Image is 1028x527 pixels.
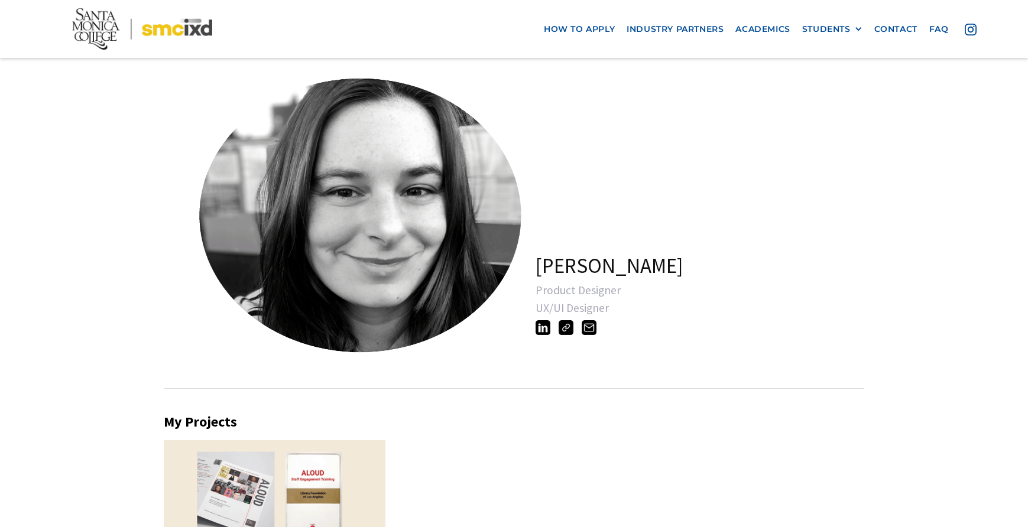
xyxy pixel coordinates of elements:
[536,302,886,314] div: UX/UI Designer
[965,24,977,35] img: icon - instagram
[802,24,851,34] div: STUDENTS
[582,320,596,335] img: carey.corrow.ux@gmail.com
[185,66,481,362] a: open lightbox
[923,18,955,40] a: faq
[802,24,862,34] div: STUDENTS
[729,18,796,40] a: Academics
[164,414,864,431] h2: My Projects
[536,320,550,335] img: https://www.linkedin.com/in/ccorrow/
[536,284,886,296] div: Product Designer
[538,18,621,40] a: how to apply
[72,8,212,50] img: Santa Monica College - SMC IxD logo
[868,18,923,40] a: contact
[536,253,683,278] h1: [PERSON_NAME]
[621,18,729,40] a: industry partners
